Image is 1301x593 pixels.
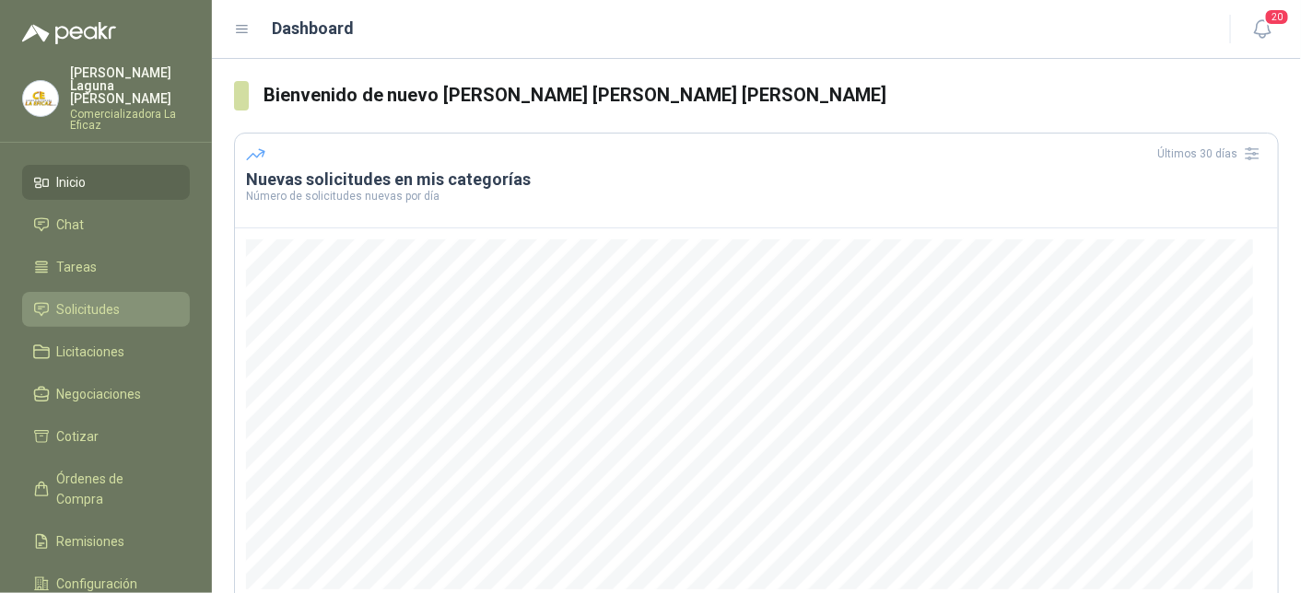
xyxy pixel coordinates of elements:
a: Remisiones [22,524,190,559]
div: Últimos 30 días [1157,139,1267,169]
a: Cotizar [22,419,190,454]
span: Licitaciones [57,342,125,362]
span: Solicitudes [57,299,121,320]
p: Comercializadora La Eficaz [70,109,190,131]
p: Número de solicitudes nuevas por día [246,191,1267,202]
span: Chat [57,215,85,235]
p: [PERSON_NAME] Laguna [PERSON_NAME] [70,66,190,105]
span: Remisiones [57,531,125,552]
span: Tareas [57,257,98,277]
span: Cotizar [57,426,100,447]
a: Tareas [22,250,190,285]
a: Negociaciones [22,377,190,412]
span: Inicio [57,172,87,192]
h3: Bienvenido de nuevo [PERSON_NAME] [PERSON_NAME] [PERSON_NAME] [264,81,1279,110]
span: 20 [1264,8,1290,26]
a: Órdenes de Compra [22,461,190,517]
h1: Dashboard [273,16,355,41]
a: Licitaciones [22,334,190,369]
img: Logo peakr [22,22,116,44]
a: Chat [22,207,190,242]
h3: Nuevas solicitudes en mis categorías [246,169,1267,191]
a: Solicitudes [22,292,190,327]
span: Negociaciones [57,384,142,404]
img: Company Logo [23,81,58,116]
button: 20 [1246,13,1279,46]
span: Órdenes de Compra [57,469,172,509]
a: Inicio [22,165,190,200]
